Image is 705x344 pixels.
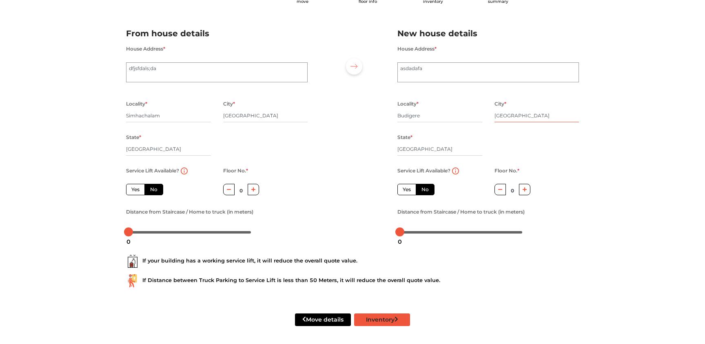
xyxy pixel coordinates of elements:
label: Distance from Staircase / Home to truck (in meters) [397,207,525,217]
div: 0 [123,235,134,249]
label: Locality [397,99,419,109]
h2: New house details [397,27,579,40]
img: ... [126,274,139,287]
label: Floor No. [223,165,248,176]
label: City [494,99,506,109]
label: No [144,184,163,195]
div: 0 [395,235,405,249]
label: Distance from Staircase / Home to truck (in meters) [126,207,253,217]
label: Service Lift Available? [126,165,179,176]
label: Yes [397,184,416,195]
img: ... [126,255,139,268]
button: Move details [295,313,351,326]
div: If your building has a working service lift, it will reduce the overall quote value. [126,255,579,268]
label: Service Lift Available? [397,165,450,176]
h2: From house details [126,27,308,40]
div: If Distance between Truck Parking to Service Lift is less than 50 Meters, it will reduce the over... [126,274,579,287]
label: House Address [126,44,165,54]
label: Yes [126,184,145,195]
label: Locality [126,99,147,109]
label: Floor No. [494,165,519,176]
button: Inventory [354,313,410,326]
label: House Address [397,44,437,54]
label: City [223,99,235,109]
label: State [397,132,412,143]
label: State [126,132,141,143]
label: No [416,184,435,195]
